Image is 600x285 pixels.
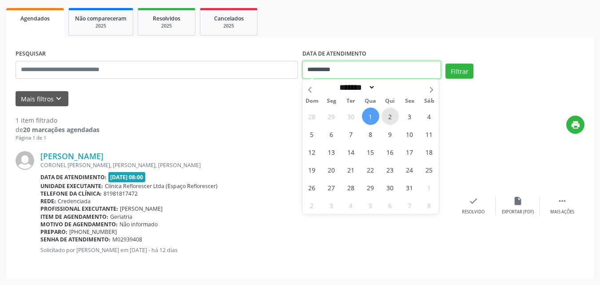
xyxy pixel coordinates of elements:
[323,179,340,196] span: Outubro 27, 2025
[120,205,163,213] span: [PERSON_NAME]
[75,15,127,22] span: Não compareceram
[23,125,99,134] strong: 20 marcações agendadas
[323,108,340,125] span: Setembro 29, 2025
[380,98,400,104] span: Qui
[341,98,361,104] span: Ter
[381,161,399,178] span: Outubro 23, 2025
[421,179,438,196] span: Novembro 1, 2025
[75,23,127,29] div: 2025
[342,161,360,178] span: Outubro 21, 2025
[566,116,584,134] button: print
[381,197,399,214] span: Novembro 6, 2025
[16,47,46,61] label: PESQUISAR
[323,161,340,178] span: Outubro 20, 2025
[362,161,379,178] span: Outubro 22, 2025
[40,197,56,205] b: Rede:
[342,143,360,161] span: Outubro 14, 2025
[381,125,399,143] span: Outubro 9, 2025
[54,94,64,104] i: keyboard_arrow_down
[401,108,418,125] span: Outubro 3, 2025
[362,125,379,143] span: Outubro 8, 2025
[469,196,478,206] i: check
[401,143,418,161] span: Outubro 17, 2025
[342,108,360,125] span: Setembro 30, 2025
[303,108,321,125] span: Setembro 28, 2025
[20,15,50,22] span: Agendados
[40,221,118,228] b: Motivo de agendamento:
[16,125,99,134] div: de
[421,125,438,143] span: Outubro 11, 2025
[40,161,451,169] div: CORONEL [PERSON_NAME], [PERSON_NAME], [PERSON_NAME]
[40,236,111,243] b: Senha de atendimento:
[571,120,580,130] i: print
[105,182,218,190] span: Clínica Reflorescer Ltda (Espaço Reflorescer)
[40,205,118,213] b: Profissional executante:
[421,197,438,214] span: Novembro 8, 2025
[16,134,99,142] div: Página 1 de 1
[342,125,360,143] span: Outubro 7, 2025
[361,98,380,104] span: Qua
[381,143,399,161] span: Outubro 16, 2025
[362,179,379,196] span: Outubro 29, 2025
[119,221,158,228] span: Não informado
[153,15,180,22] span: Resolvidos
[207,23,251,29] div: 2025
[16,91,68,107] button: Mais filtroskeyboard_arrow_down
[342,197,360,214] span: Novembro 4, 2025
[58,197,91,205] span: Credenciada
[303,197,321,214] span: Novembro 2, 2025
[421,161,438,178] span: Outubro 25, 2025
[302,47,366,61] label: DATA DE ATENDIMENTO
[302,98,322,104] span: Dom
[40,228,68,236] b: Preparo:
[337,83,376,92] select: Month
[557,196,567,206] i: 
[445,64,473,79] button: Filtrar
[323,125,340,143] span: Outubro 6, 2025
[362,143,379,161] span: Outubro 15, 2025
[400,98,419,104] span: Sex
[112,236,142,243] span: M02939408
[303,161,321,178] span: Outubro 19, 2025
[110,213,132,221] span: Geriatria
[322,98,341,104] span: Seg
[462,209,485,215] div: Resolvido
[69,228,117,236] span: [PHONE_NUMBER]
[362,108,379,125] span: Outubro 1, 2025
[401,197,418,214] span: Novembro 7, 2025
[401,161,418,178] span: Outubro 24, 2025
[421,108,438,125] span: Outubro 4, 2025
[303,125,321,143] span: Outubro 5, 2025
[401,179,418,196] span: Outubro 31, 2025
[303,179,321,196] span: Outubro 26, 2025
[40,213,108,221] b: Item de agendamento:
[381,179,399,196] span: Outubro 30, 2025
[303,143,321,161] span: Outubro 12, 2025
[40,246,451,254] p: Solicitado por [PERSON_NAME] em [DATE] - há 12 dias
[419,98,439,104] span: Sáb
[421,143,438,161] span: Outubro 18, 2025
[103,190,138,197] span: 81981817472
[513,196,523,206] i: insert_drive_file
[375,83,405,92] input: Year
[381,108,399,125] span: Outubro 2, 2025
[342,179,360,196] span: Outubro 28, 2025
[323,197,340,214] span: Novembro 3, 2025
[40,173,107,181] b: Data de atendimento:
[16,151,34,170] img: img
[40,190,102,197] b: Telefone da clínica:
[362,197,379,214] span: Novembro 5, 2025
[550,209,574,215] div: Mais ações
[502,209,534,215] div: Exportar (PDF)
[108,172,146,182] span: [DATE] 08:00
[214,15,244,22] span: Cancelados
[323,143,340,161] span: Outubro 13, 2025
[40,182,103,190] b: Unidade executante:
[16,116,99,125] div: 1 item filtrado
[401,125,418,143] span: Outubro 10, 2025
[144,23,189,29] div: 2025
[40,151,103,161] a: [PERSON_NAME]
